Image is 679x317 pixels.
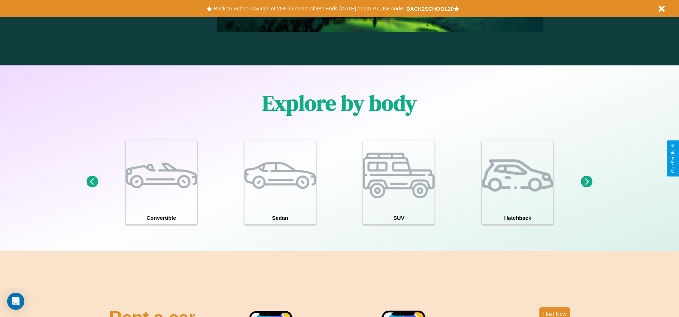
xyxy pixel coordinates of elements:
div: Give Feedback [670,144,675,173]
h1: Explore by body [262,88,417,118]
button: Back to School savings of 20% in select cities! Ends [DATE] 10am PT.Use code: [212,4,406,14]
b: BACK2SCHOOL20 [406,6,454,12]
h4: Sedan [244,211,316,224]
h4: Convertible [126,211,197,224]
h4: Hatchback [482,211,553,224]
div: Open Intercom Messenger [7,293,24,310]
h4: SUV [363,211,435,224]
